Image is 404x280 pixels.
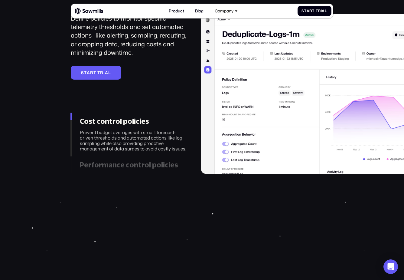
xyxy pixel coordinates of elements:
span: S [301,9,304,13]
div: Define policies to monitor specific telemetry thresholds and set automated actions—like alerting,... [71,14,187,56]
span: t [84,70,87,75]
span: i [321,9,322,13]
span: T [316,9,318,13]
a: Blog [192,5,207,16]
span: a [105,70,108,75]
a: StartTrial [298,6,331,16]
span: S [81,70,84,75]
div: Company [215,8,233,13]
span: l [108,70,111,75]
a: Product [166,5,187,16]
div: Cost control policies [80,117,187,126]
span: l [325,9,327,13]
div: Prevent budget overages with smart forecast-driven thresholds and automated actions like log samp... [80,130,187,152]
span: i [103,70,105,75]
span: r [309,9,312,13]
div: Open Intercom Messenger [383,259,398,274]
span: r [90,70,93,75]
span: t [312,9,314,13]
span: a [322,9,325,13]
span: a [307,9,310,13]
span: t [93,70,96,75]
span: T [97,70,100,75]
span: a [87,70,90,75]
span: r [100,70,103,75]
div: Performance control policies [80,161,187,169]
span: t [304,9,307,13]
div: Company [212,5,240,16]
span: r [318,9,321,13]
a: StartTrial [71,66,121,80]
